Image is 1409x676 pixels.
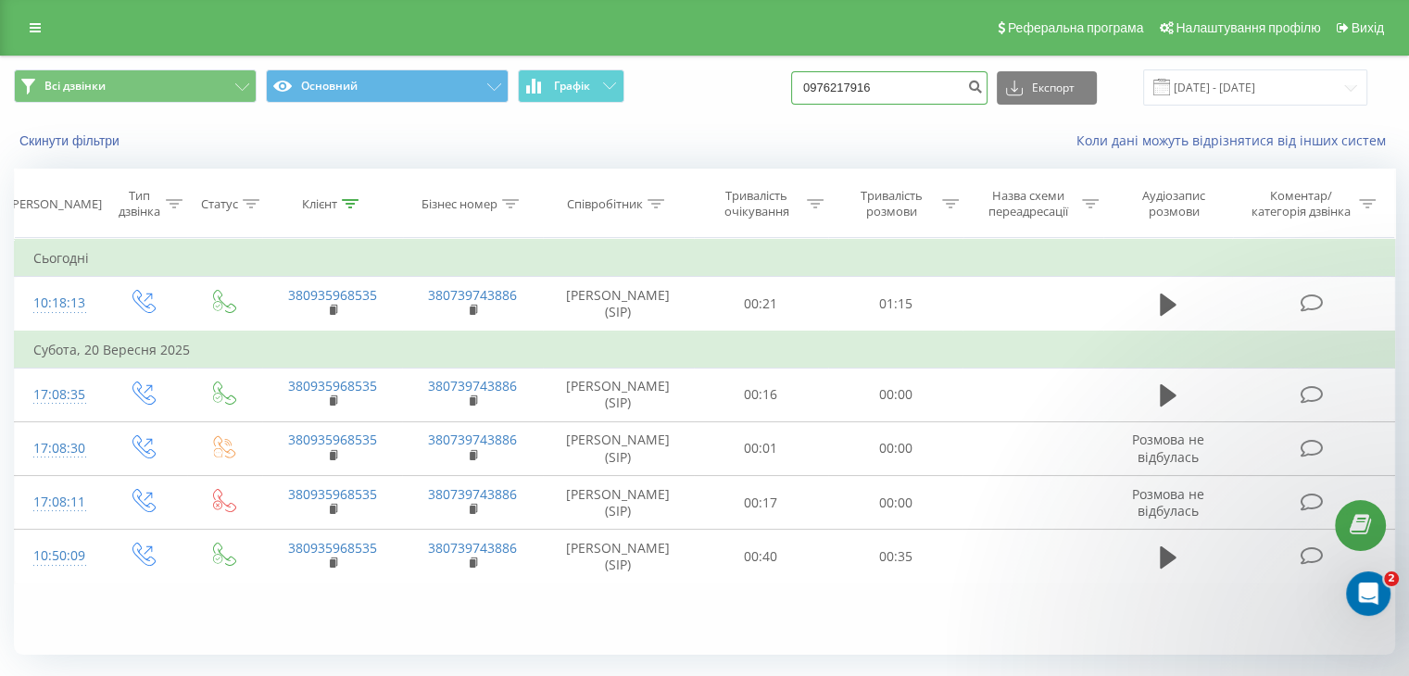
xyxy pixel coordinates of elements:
[518,69,624,103] button: Графік
[1352,20,1384,35] span: Вихід
[1132,485,1204,520] span: Розмова не відбулась
[694,530,828,583] td: 00:40
[828,368,962,421] td: 00:00
[543,277,694,332] td: [PERSON_NAME] (SIP)
[828,277,962,332] td: 01:15
[33,431,82,467] div: 17:08:30
[266,69,509,103] button: Основний
[694,277,828,332] td: 00:21
[15,332,1395,369] td: Субота, 20 Вересня 2025
[828,421,962,475] td: 00:00
[14,132,129,149] button: Скинути фільтри
[828,530,962,583] td: 00:35
[711,188,803,219] div: Тривалість очікування
[694,368,828,421] td: 00:16
[288,377,377,394] a: 380935968535
[694,421,828,475] td: 00:01
[288,539,377,557] a: 380935968535
[302,196,337,212] div: Клієнт
[1384,571,1399,586] span: 2
[33,285,82,321] div: 10:18:13
[288,485,377,503] a: 380935968535
[428,431,517,448] a: 380739743886
[288,431,377,448] a: 380935968535
[554,80,590,93] span: Графік
[1346,571,1390,616] iframe: Intercom live chat
[694,476,828,530] td: 00:17
[845,188,937,219] div: Тривалість розмови
[33,377,82,413] div: 17:08:35
[428,485,517,503] a: 380739743886
[201,196,238,212] div: Статус
[428,286,517,304] a: 380739743886
[288,286,377,304] a: 380935968535
[33,484,82,520] div: 17:08:11
[33,538,82,574] div: 10:50:09
[1008,20,1144,35] span: Реферальна програма
[980,188,1077,219] div: Назва схеми переадресації
[543,530,694,583] td: [PERSON_NAME] (SIP)
[1076,131,1395,149] a: Коли дані можуть відрізнятися вiд інших систем
[1120,188,1228,219] div: Аудіозапис розмови
[14,69,257,103] button: Всі дзвінки
[428,377,517,394] a: 380739743886
[543,421,694,475] td: [PERSON_NAME] (SIP)
[1246,188,1354,219] div: Коментар/категорія дзвінка
[117,188,160,219] div: Тип дзвінка
[543,476,694,530] td: [PERSON_NAME] (SIP)
[428,539,517,557] a: 380739743886
[567,196,643,212] div: Співробітник
[997,71,1097,105] button: Експорт
[791,71,988,105] input: Пошук за номером
[543,368,694,421] td: [PERSON_NAME] (SIP)
[8,196,102,212] div: [PERSON_NAME]
[1132,431,1204,465] span: Розмова не відбулась
[1176,20,1320,35] span: Налаштування профілю
[44,79,106,94] span: Всі дзвінки
[15,240,1395,277] td: Сьогодні
[828,476,962,530] td: 00:00
[421,196,497,212] div: Бізнес номер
